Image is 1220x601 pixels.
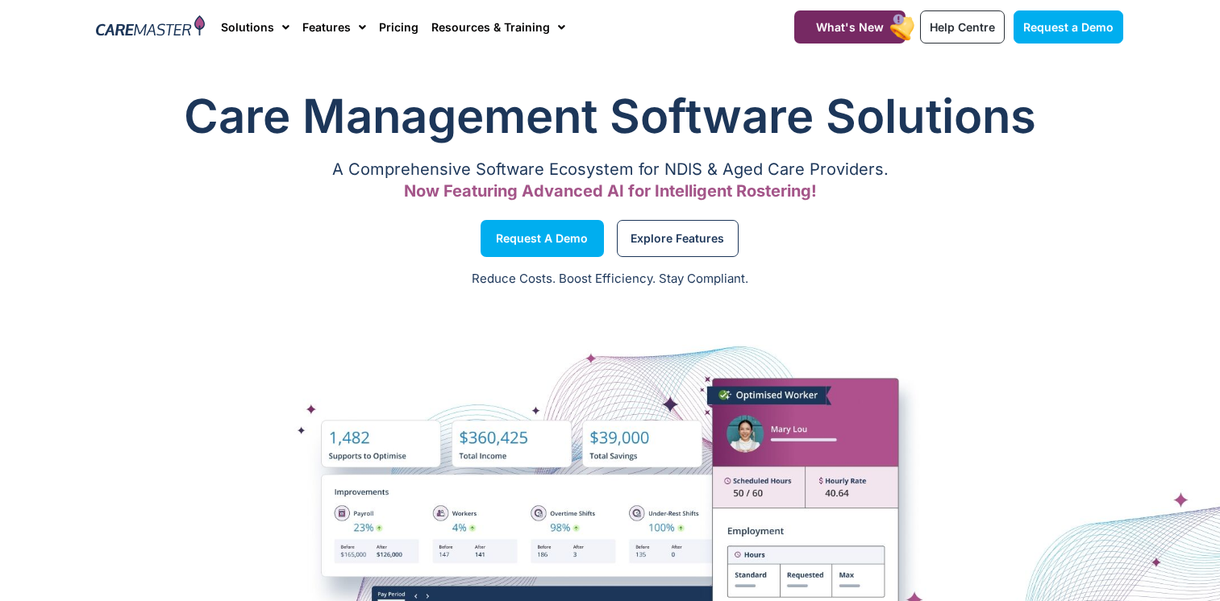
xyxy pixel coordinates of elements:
span: Request a Demo [1023,20,1114,34]
span: Request a Demo [496,234,588,242]
h1: Care Management Software Solutions [97,84,1124,148]
p: Reduce Costs. Boost Efficiency. Stay Compliant. [10,270,1210,288]
a: Help Centre [920,10,1005,44]
span: Now Featuring Advanced AI for Intelligent Rostering! [404,181,817,201]
p: A Comprehensive Software Ecosystem for NDIS & Aged Care Providers. [97,164,1124,175]
a: What's New [794,10,906,44]
span: Explore Features [631,234,724,242]
span: Help Centre [930,20,995,34]
a: Request a Demo [1014,10,1123,44]
a: Explore Features [617,220,739,257]
span: What's New [816,20,884,34]
a: Request a Demo [481,220,604,257]
img: CareMaster Logo [96,15,205,39]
